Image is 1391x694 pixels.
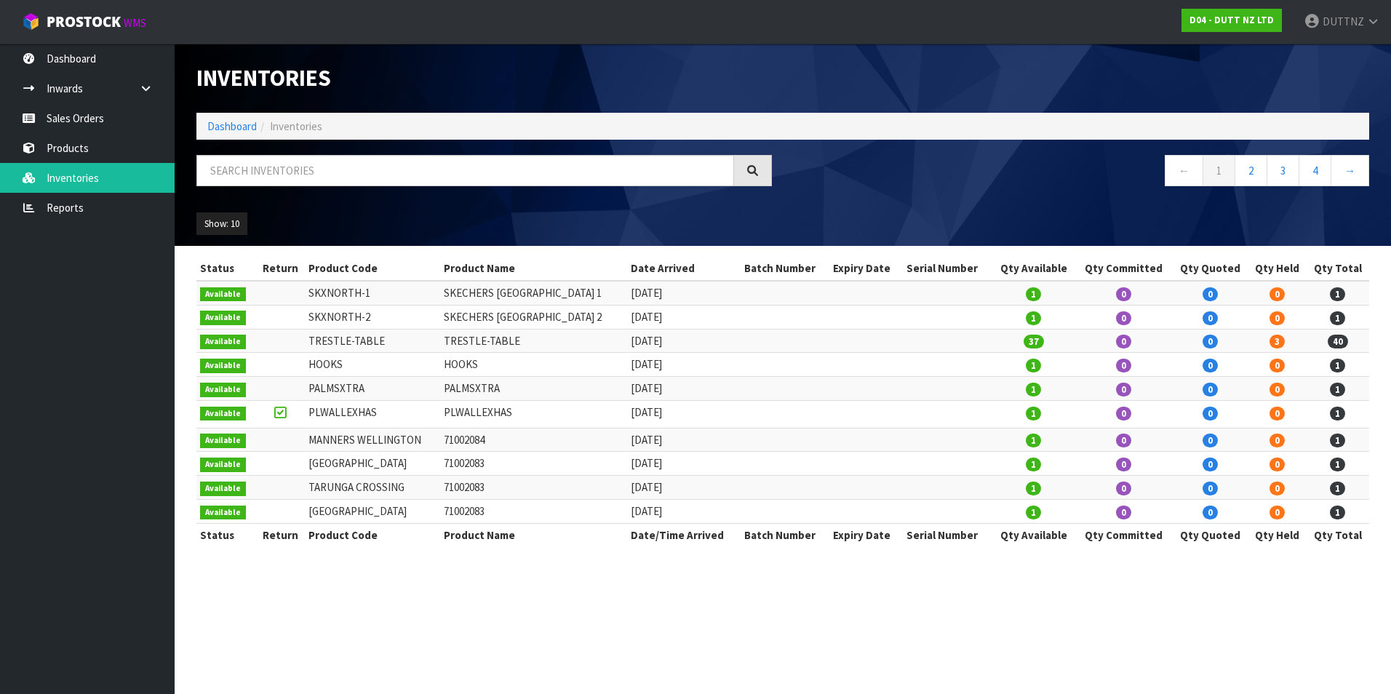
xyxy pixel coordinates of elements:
[305,281,441,305] td: SKXNORTH-1
[1270,359,1285,372] span: 0
[1026,287,1041,301] span: 1
[1203,311,1218,325] span: 0
[1203,482,1218,495] span: 0
[1307,257,1369,280] th: Qty Total
[305,353,441,377] td: HOOKS
[440,305,627,329] td: SKECHERS [GEOGRAPHIC_DATA] 2
[305,476,441,500] td: TARUNGA CROSSING
[270,119,322,133] span: Inventories
[124,16,146,30] small: WMS
[207,119,257,133] a: Dashboard
[1116,287,1131,301] span: 0
[627,377,741,401] td: [DATE]
[627,476,741,500] td: [DATE]
[196,65,772,91] h1: Inventories
[1116,506,1131,519] span: 0
[200,458,246,472] span: Available
[1165,155,1203,186] a: ←
[200,335,246,349] span: Available
[1116,359,1131,372] span: 0
[200,287,246,302] span: Available
[200,434,246,448] span: Available
[200,383,246,397] span: Available
[627,452,741,476] td: [DATE]
[196,257,256,280] th: Status
[1270,458,1285,471] span: 0
[305,305,441,329] td: SKXNORTH-2
[1270,383,1285,396] span: 0
[1270,311,1285,325] span: 0
[1330,458,1345,471] span: 1
[1270,287,1285,301] span: 0
[627,281,741,305] td: [DATE]
[440,353,627,377] td: HOOKS
[1203,359,1218,372] span: 0
[256,257,305,280] th: Return
[196,212,247,236] button: Show: 10
[1172,523,1248,546] th: Qty Quoted
[1116,434,1131,447] span: 0
[1330,359,1345,372] span: 1
[992,257,1075,280] th: Qty Available
[305,401,441,428] td: PLWALLEXHAS
[196,155,734,186] input: Search inventories
[1330,434,1345,447] span: 1
[1075,523,1171,546] th: Qty Committed
[1116,482,1131,495] span: 0
[1203,458,1218,471] span: 0
[1323,15,1364,28] span: DUTTNZ
[440,281,627,305] td: SKECHERS [GEOGRAPHIC_DATA] 1
[1330,482,1345,495] span: 1
[1116,383,1131,396] span: 0
[305,377,441,401] td: PALMSXTRA
[627,500,741,524] td: [DATE]
[1026,359,1041,372] span: 1
[741,257,829,280] th: Batch Number
[1330,506,1345,519] span: 1
[305,257,441,280] th: Product Code
[200,407,246,421] span: Available
[627,329,741,353] td: [DATE]
[1189,14,1274,26] strong: D04 - DUTT NZ LTD
[1270,482,1285,495] span: 0
[440,377,627,401] td: PALMSXTRA
[440,329,627,353] td: TRESTLE-TABLE
[1026,458,1041,471] span: 1
[1026,482,1041,495] span: 1
[1203,434,1218,447] span: 0
[903,523,992,546] th: Serial Number
[627,401,741,428] td: [DATE]
[200,506,246,520] span: Available
[440,500,627,524] td: 71002083
[200,359,246,373] span: Available
[1116,311,1131,325] span: 0
[1270,434,1285,447] span: 0
[1026,311,1041,325] span: 1
[1307,523,1369,546] th: Qty Total
[1203,335,1218,348] span: 0
[741,523,829,546] th: Batch Number
[440,523,627,546] th: Product Name
[1116,458,1131,471] span: 0
[1235,155,1267,186] a: 2
[1270,407,1285,420] span: 0
[305,523,441,546] th: Product Code
[903,257,992,280] th: Serial Number
[1026,506,1041,519] span: 1
[1248,523,1307,546] th: Qty Held
[1330,407,1345,420] span: 1
[829,523,903,546] th: Expiry Date
[1203,407,1218,420] span: 0
[1203,287,1218,301] span: 0
[200,311,246,325] span: Available
[1267,155,1299,186] a: 3
[305,428,441,452] td: MANNERS WELLINGTON
[794,155,1369,191] nav: Page navigation
[829,257,903,280] th: Expiry Date
[440,452,627,476] td: 71002083
[22,12,40,31] img: cube-alt.png
[440,401,627,428] td: PLWALLEXHAS
[305,452,441,476] td: [GEOGRAPHIC_DATA]
[440,428,627,452] td: 71002084
[1203,155,1235,186] a: 1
